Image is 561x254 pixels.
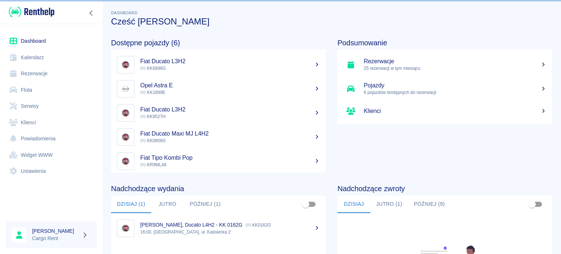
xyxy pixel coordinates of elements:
span: KK8527H [140,114,165,119]
a: Klienci [337,101,552,121]
a: Widget WWW [6,147,97,163]
p: [PERSON_NAME], Ducato L4H2 - KK 0162G [140,222,243,228]
img: Image [119,82,133,96]
a: Ustawienia [6,163,97,179]
a: ImageFiat Ducato L3H2 KK8527H [111,101,326,125]
p: 25 rezerwacji w tym miesiącu [364,65,546,72]
h4: Dostępne pojazdy (6) [111,38,326,47]
button: Jutro (1) [370,196,408,213]
h3: Cześć [PERSON_NAME] [111,16,552,27]
span: KK6896G [140,66,166,71]
h4: Nadchodzące wydania [111,184,326,193]
h4: Podsumowanie [337,38,552,47]
h5: Pojazdy [364,82,546,89]
img: Image [119,154,133,168]
img: Image [119,106,133,120]
a: Pojazdy6 pojazdów dostępnych do rezerwacji [337,77,552,101]
a: Powiadomienia [6,130,97,147]
a: Dashboard [6,33,97,49]
span: KK0806G [140,138,166,143]
p: Cargo Rent [32,235,79,242]
img: Image [119,221,133,235]
a: ImageFiat Tipo Kombi Pop KR9ML48 [111,149,326,173]
span: KR9ML48 [140,162,166,167]
img: Renthelp logo [9,6,54,18]
h6: [PERSON_NAME] [32,227,79,235]
span: Pokaż przypisane tylko do mnie [299,197,313,211]
button: Jutro [151,196,184,213]
span: KK1899E [140,90,165,95]
span: Pokaż przypisane tylko do mnie [525,197,539,211]
a: ImageFiat Ducato L3H2 KK6896G [111,53,326,77]
span: Dashboard [111,11,138,15]
h5: Fiat Ducato Maxi MJ L4H2 [140,130,320,137]
h4: Nadchodzące zwroty [337,184,552,193]
a: ImageFiat Ducato Maxi MJ L4H2 KK0806G [111,125,326,149]
a: Serwisy [6,98,97,114]
h5: Fiat Tipo Kombi Pop [140,154,320,162]
img: Image [119,130,133,144]
h5: Fiat Ducato L3H2 [140,106,320,113]
button: Dzisiaj [337,196,370,213]
p: 16:00, [GEOGRAPHIC_DATA], ul. Katowicka 2 [140,229,320,235]
p: 6 pojazdów dostępnych do rezerwacji [364,89,546,96]
a: Image[PERSON_NAME], Ducato L4H2 - KK 0162G KK0162G16:00, [GEOGRAPHIC_DATA], ul. Katowicka 2 [111,216,326,240]
p: KK0162G [245,223,271,228]
a: Renthelp logo [6,6,54,18]
h5: Opel Astra E [140,82,320,89]
a: Kalendarz [6,49,97,66]
a: Klienci [6,114,97,131]
h5: Rezerwacje [364,58,546,65]
a: Rezerwacje25 rezerwacji w tym miesiącu [337,53,552,77]
a: Flota [6,82,97,98]
h5: Fiat Ducato L3H2 [140,58,320,65]
button: Później (1) [184,196,227,213]
a: ImageOpel Astra E KK1899E [111,77,326,101]
img: Image [119,58,133,72]
button: Dzisiaj (1) [111,196,151,213]
button: Później (9) [408,196,451,213]
button: Zwiń nawigację [86,8,97,18]
a: Rezerwacje [6,65,97,82]
h5: Klienci [364,107,546,115]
